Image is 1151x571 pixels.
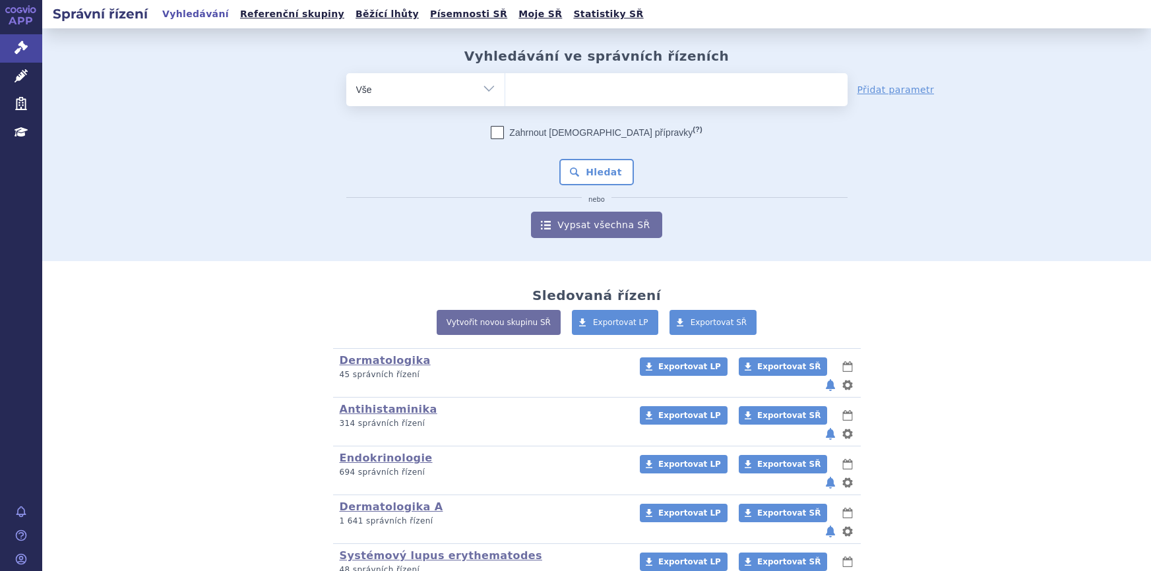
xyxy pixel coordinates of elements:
a: Statistiky SŘ [569,5,647,23]
p: 1 641 správních řízení [340,516,623,527]
a: Exportovat LP [640,357,728,376]
button: nastavení [841,524,854,539]
h2: Sledovaná řízení [532,287,661,303]
a: Exportovat LP [640,504,728,522]
a: Exportovat LP [640,455,728,473]
button: nastavení [841,426,854,442]
a: Moje SŘ [514,5,566,23]
span: Exportovat SŘ [757,411,821,420]
i: nebo [582,196,611,204]
a: Vypsat všechna SŘ [531,212,662,238]
span: Exportovat LP [658,411,721,420]
h2: Vyhledávání ve správních řízeních [464,48,730,64]
span: Exportovat SŘ [757,362,821,371]
button: notifikace [824,475,837,491]
a: Exportovat LP [640,406,728,425]
button: lhůty [841,456,854,472]
button: notifikace [824,426,837,442]
a: Exportovat SŘ [739,357,827,376]
button: notifikace [824,377,837,393]
a: Vytvořit novou skupinu SŘ [437,310,561,335]
button: Hledat [559,159,634,185]
span: Exportovat LP [658,362,721,371]
a: Systémový lupus erythematodes [340,549,542,562]
span: Exportovat LP [593,318,648,327]
h2: Správní řízení [42,5,158,23]
a: Přidat parametr [857,83,935,96]
button: lhůty [841,407,854,423]
a: Písemnosti SŘ [426,5,511,23]
p: 694 správních řízení [340,467,623,478]
a: Dermatologika [340,354,431,367]
button: nastavení [841,475,854,491]
button: lhůty [841,505,854,521]
a: Exportovat SŘ [669,310,757,335]
span: Exportovat SŘ [757,460,821,469]
button: lhůty [841,359,854,375]
a: Exportovat SŘ [739,406,827,425]
span: Exportovat SŘ [757,557,821,566]
a: Exportovat LP [572,310,658,335]
label: Zahrnout [DEMOGRAPHIC_DATA] přípravky [491,126,702,139]
a: Běžící lhůty [352,5,423,23]
a: Dermatologika A [340,500,443,513]
span: Exportovat SŘ [691,318,747,327]
a: Endokrinologie [340,452,433,464]
button: lhůty [841,554,854,570]
button: notifikace [824,524,837,539]
span: Exportovat LP [658,557,721,566]
p: 314 správních řízení [340,418,623,429]
a: Exportovat SŘ [739,504,827,522]
p: 45 správních řízení [340,369,623,380]
a: Referenční skupiny [236,5,348,23]
span: Exportovat LP [658,508,721,518]
a: Vyhledávání [158,5,233,23]
a: Exportovat SŘ [739,553,827,571]
abbr: (?) [693,125,702,134]
span: Exportovat SŘ [757,508,821,518]
span: Exportovat LP [658,460,721,469]
a: Exportovat SŘ [739,455,827,473]
a: Exportovat LP [640,553,728,571]
button: nastavení [841,377,854,393]
a: Antihistaminika [340,403,437,415]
